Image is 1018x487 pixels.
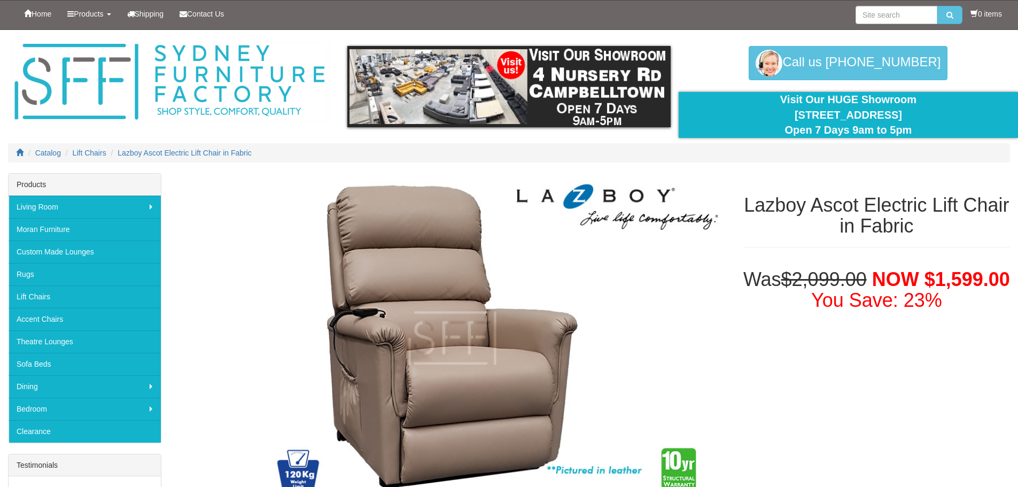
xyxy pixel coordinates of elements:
a: Lazboy Ascot Electric Lift Chair in Fabric [118,149,252,157]
a: Contact Us [172,1,232,27]
img: showroom.gif [347,46,671,127]
a: Custom Made Lounges [9,241,161,263]
div: Testimonials [9,454,161,476]
img: Sydney Furniture Factory [9,41,330,123]
li: 0 items [970,9,1002,19]
a: Clearance [9,420,161,443]
a: Lift Chairs [73,149,106,157]
a: Catalog [35,149,61,157]
font: You Save: 23% [811,289,942,311]
a: Dining [9,375,161,398]
input: Site search [856,6,937,24]
span: Products [74,10,103,18]
span: Shipping [135,10,164,18]
a: Home [16,1,59,27]
span: Contact Us [187,10,224,18]
a: Living Room [9,196,161,218]
a: Rugs [9,263,161,285]
a: Theatre Lounges [9,330,161,353]
a: Sofa Beds [9,353,161,375]
div: Visit Our HUGE Showroom [STREET_ADDRESS] Open 7 Days 9am to 5pm [687,92,1010,138]
span: NOW $1,599.00 [872,268,1010,290]
span: Home [32,10,51,18]
a: Lift Chairs [9,285,161,308]
del: $2,099.00 [781,268,867,290]
div: Products [9,174,161,196]
a: Shipping [119,1,172,27]
a: Moran Furniture [9,218,161,241]
h1: Was [743,269,1010,311]
a: Accent Chairs [9,308,161,330]
h1: Lazboy Ascot Electric Lift Chair in Fabric [743,195,1010,237]
a: Bedroom [9,398,161,420]
a: Products [59,1,119,27]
